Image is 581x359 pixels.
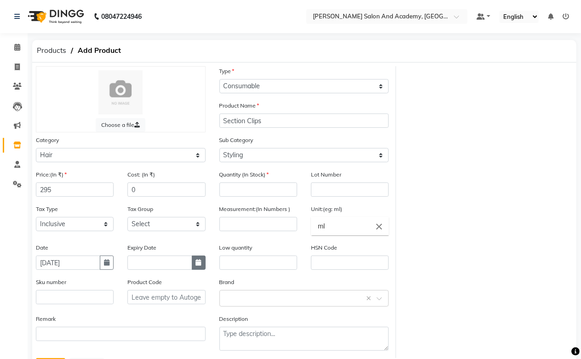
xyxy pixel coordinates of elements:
img: logo [23,4,86,29]
label: Tax Group [127,205,153,213]
label: Category [36,136,59,144]
label: Lot Number [311,171,341,179]
span: Products [32,42,71,59]
label: Tax Type [36,205,58,213]
label: Product Name [219,102,259,110]
input: Leave empty to Autogenerate [127,290,205,304]
label: Quantity (In Stock) [219,171,269,179]
img: Cinque Terre [98,70,143,114]
label: Cost: (In ₹) [127,171,155,179]
label: Description [219,315,248,323]
label: Choose a file [96,118,145,132]
span: Add Product [73,42,126,59]
label: HSN Code [311,244,337,252]
label: Measurement:(In Numbers ) [219,205,291,213]
label: Remark [36,315,56,323]
b: 08047224946 [101,4,142,29]
span: Clear all [366,294,374,303]
i: Close [374,222,384,232]
label: Product Code [127,278,162,286]
label: Low quantity [219,244,253,252]
label: Sub Category [219,136,253,144]
label: Expiry Date [127,244,156,252]
label: Date [36,244,48,252]
label: Sku number [36,278,66,286]
label: Type [219,67,235,75]
label: Brand [219,278,235,286]
label: Price:(In ₹) [36,171,67,179]
label: Unit:(eg: ml) [311,205,342,213]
